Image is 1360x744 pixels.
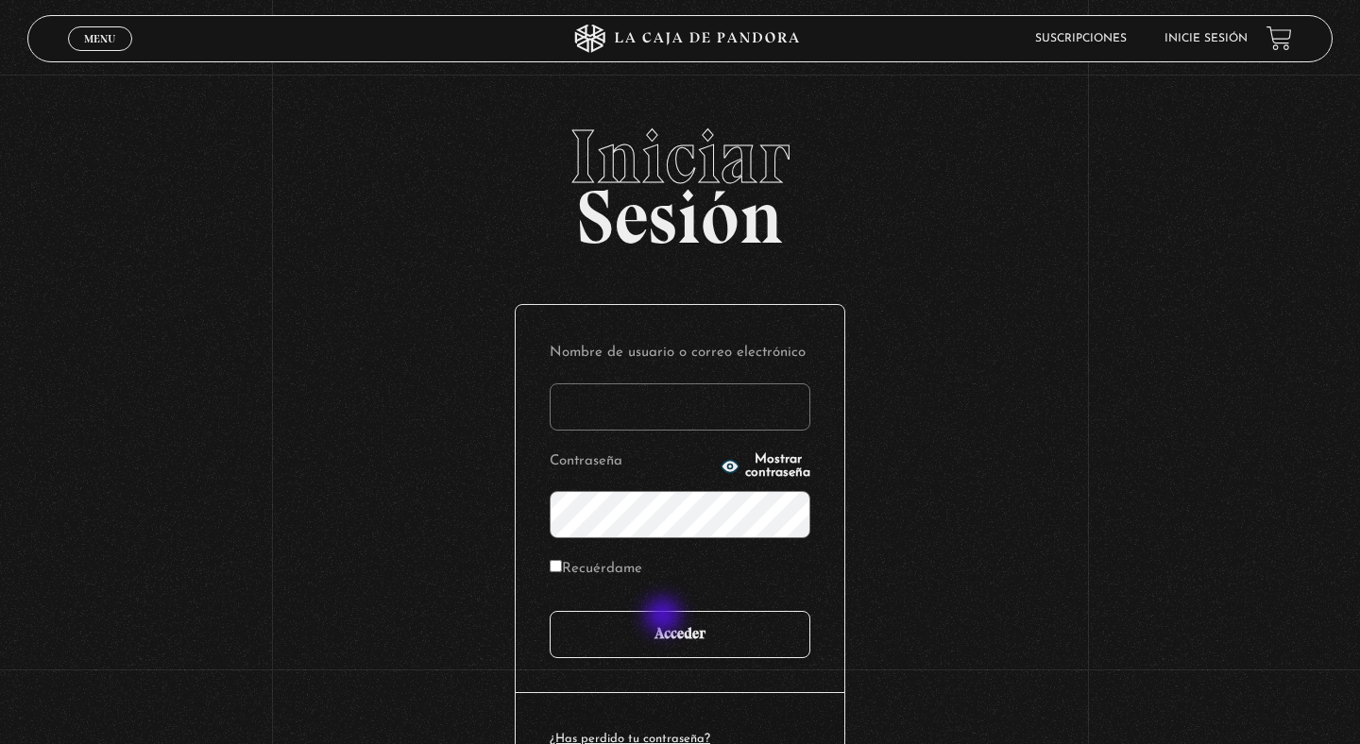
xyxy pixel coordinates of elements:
label: Contraseña [550,448,715,477]
span: Cerrar [78,49,123,62]
a: View your shopping cart [1266,25,1292,51]
input: Recuérdame [550,560,562,572]
span: Mostrar contraseña [745,453,810,480]
label: Nombre de usuario o correo electrónico [550,339,810,368]
label: Recuérdame [550,555,642,584]
h2: Sesión [27,119,1333,240]
input: Acceder [550,611,810,658]
a: Inicie sesión [1164,33,1248,44]
a: Suscripciones [1035,33,1127,44]
span: Iniciar [27,119,1333,194]
span: Menu [84,33,115,44]
button: Mostrar contraseña [721,453,810,480]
